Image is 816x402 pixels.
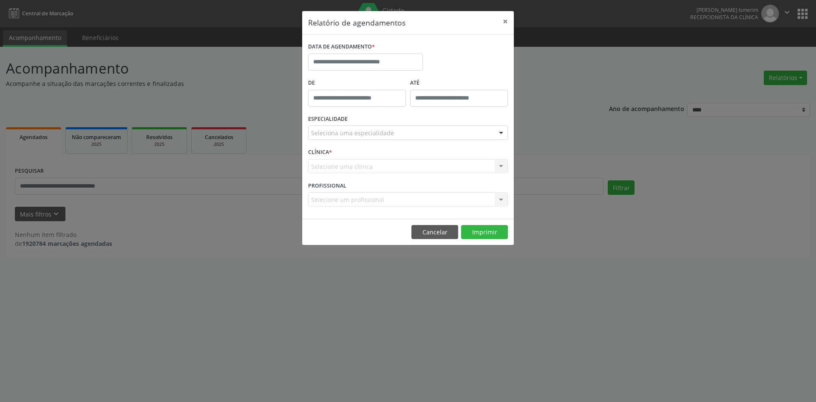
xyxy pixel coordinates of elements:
span: Seleciona uma especialidade [311,128,394,137]
label: ESPECIALIDADE [308,113,348,126]
button: Imprimir [461,225,508,239]
label: PROFISSIONAL [308,179,346,192]
label: ATÉ [410,77,508,90]
button: Close [497,11,514,32]
label: De [308,77,406,90]
h5: Relatório de agendamentos [308,17,405,28]
label: CLÍNICA [308,146,332,159]
button: Cancelar [411,225,458,239]
label: DATA DE AGENDAMENTO [308,40,375,54]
